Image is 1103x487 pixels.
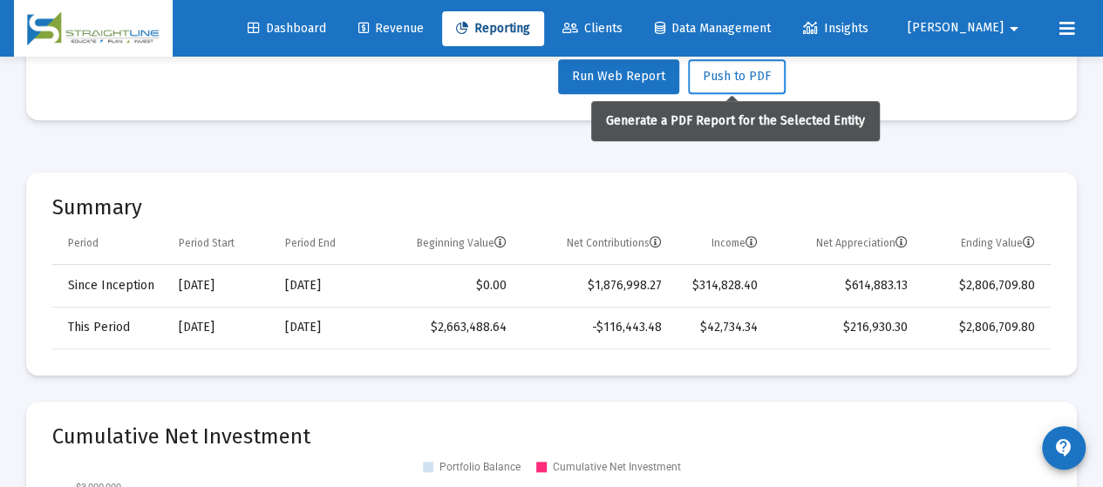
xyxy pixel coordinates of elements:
[641,11,785,46] a: Data Management
[439,461,521,473] text: Portfolio Balance
[68,236,99,250] div: Period
[344,11,438,46] a: Revenue
[442,11,544,46] a: Reporting
[770,223,920,265] td: Column Net Appreciation
[1053,437,1074,458] mat-icon: contact_support
[248,21,326,36] span: Dashboard
[673,223,770,265] td: Column Income
[234,11,340,46] a: Dashboard
[572,69,665,84] span: Run Web Report
[52,307,167,348] td: This Period
[920,265,1051,307] td: $2,806,709.80
[789,11,882,46] a: Insights
[961,236,1035,250] div: Ending Value
[52,199,1051,216] mat-card-title: Summary
[655,21,771,36] span: Data Management
[887,10,1045,45] button: [PERSON_NAME]
[179,236,235,250] div: Period Start
[374,265,519,307] td: $0.00
[52,223,1051,349] div: Data grid
[1004,11,1025,46] mat-icon: arrow_drop_down
[374,223,519,265] td: Column Beginning Value
[179,319,261,336] div: [DATE]
[920,307,1051,348] td: $2,806,709.80
[52,265,167,307] td: Since Inception
[285,277,361,294] div: [DATE]
[908,21,1004,36] span: [PERSON_NAME]
[519,223,674,265] td: Column Net Contributions
[673,307,770,348] td: $42,734.34
[816,236,908,250] div: Net Appreciation
[673,265,770,307] td: $314,828.40
[566,236,661,250] div: Net Contributions
[285,236,336,250] div: Period End
[285,319,361,336] div: [DATE]
[27,11,160,46] img: Dashboard
[358,21,424,36] span: Revenue
[712,236,758,250] div: Income
[770,265,920,307] td: $614,883.13
[519,265,674,307] td: $1,876,998.27
[52,428,1051,445] mat-card-title: Cumulative Net Investment
[273,223,373,265] td: Column Period End
[167,223,273,265] td: Column Period Start
[920,223,1051,265] td: Column Ending Value
[179,277,261,294] div: [DATE]
[519,307,674,348] td: -$116,443.48
[553,461,681,473] text: Cumulative Net Investment
[558,59,679,94] button: Run Web Report
[703,69,771,84] span: Push to PDF
[456,21,530,36] span: Reporting
[52,223,167,265] td: Column Period
[548,11,637,46] a: Clients
[417,236,507,250] div: Beginning Value
[688,59,786,94] button: Push to PDF
[562,21,623,36] span: Clients
[374,307,519,348] td: $2,663,488.64
[803,21,868,36] span: Insights
[770,307,920,348] td: $216,930.30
